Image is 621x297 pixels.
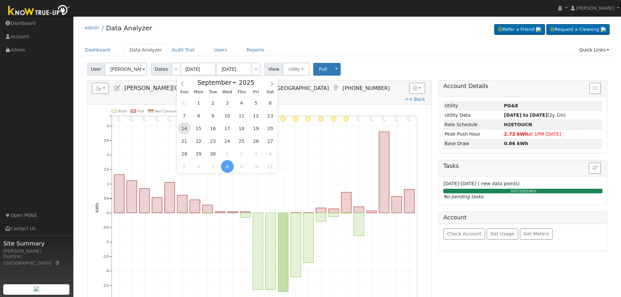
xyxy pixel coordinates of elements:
i: 12AM - Clear [117,116,122,122]
span: [PERSON_NAME][GEOGRAPHIC_DATA] [124,85,232,91]
i: 8PM - Clear [369,116,374,122]
a: Map [332,85,339,91]
span: September 11, 2025 [235,109,248,122]
h5: Tasks [443,163,602,170]
rect: onclick="" [127,181,137,213]
span: October 7, 2025 [207,160,219,173]
span: October 3, 2025 [250,147,262,160]
span: September 23, 2025 [207,135,219,147]
rect: onclick="" [278,213,288,292]
button: Pull [313,63,333,76]
rect: onclick="" [291,213,301,277]
text: -1.5 [103,255,109,258]
span: September 13, 2025 [264,109,276,122]
span: September 17, 2025 [221,122,234,135]
td: Peak Push Hour [443,129,503,139]
div: [PERSON_NAME] [3,248,70,255]
i: 5PM - Clear [331,116,336,122]
button: Check Account [443,229,485,240]
img: Know True-Up [5,4,73,18]
rect: onclick="" [354,207,364,213]
i: 9PM - Clear [382,116,386,122]
rect: onclick="" [253,213,263,290]
span: Get Meters [524,231,549,236]
strong: ID: 17375235, authorized: 10/06/25 [504,103,518,108]
i: 4AM - Clear [167,116,172,122]
button: Get Usage [487,229,518,240]
span: User [87,63,105,76]
rect: onclick="" [392,196,402,213]
span: September 7, 2025 [178,109,191,122]
span: October 4, 2025 [264,147,276,160]
span: September 12, 2025 [250,109,262,122]
span: September 26, 2025 [250,135,262,147]
img: retrieve [536,27,541,32]
text: -2.5 [103,284,109,287]
strong: 2.72 kWh [504,131,528,137]
td: Utility Data [443,111,503,120]
rect: onclick="" [190,200,200,213]
i: 7PM - Clear [357,116,361,122]
rect: onclick="" [139,188,149,213]
span: October 10, 2025 [250,160,262,173]
a: Request a Cleaning [546,24,610,35]
rect: onclick="" [354,213,364,236]
a: Quick Links [574,44,614,56]
a: Data Analyzer [125,44,167,56]
text: -0.5 [103,226,109,229]
text: 2 [107,153,109,157]
span: September 2, 2025 [207,97,219,109]
i: 4PM - Clear [318,116,324,122]
i: 3PM - Clear [305,116,311,122]
span: September 29, 2025 [192,147,205,160]
text: -1 [106,240,109,244]
a: Reports [242,44,269,56]
text: Pull [137,109,144,113]
text: 1.5 [104,168,109,171]
rect: onclick="" [316,208,326,213]
span: October 11, 2025 [264,160,276,173]
i: 3AM - Clear [155,116,159,122]
strong: [DATE] to [DATE] [504,112,547,118]
span: Fri [249,90,263,94]
a: Data Analyzer [106,24,152,32]
div: SUCCESS [442,189,605,194]
h5: Account [443,214,466,221]
span: September 4, 2025 [235,97,248,109]
button: Issue History [589,83,601,94]
span: September 30, 2025 [207,147,219,160]
span: Wed [220,90,234,94]
span: September 14, 2025 [178,122,191,135]
strong: P [504,122,532,127]
button: Get Meters [520,229,553,240]
a: < [171,63,181,76]
i: 2PM - Clear [293,116,299,122]
span: Check Account [447,231,481,236]
button: Refresh [589,163,601,174]
span: Site Summary [3,239,70,248]
span: September 25, 2025 [235,135,248,147]
span: August 31, 2025 [178,97,191,109]
rect: onclick="" [366,211,377,213]
rect: onclick="" [177,195,187,213]
span: Sun [177,90,191,94]
i: 2AM - Clear [142,116,147,122]
rect: onclick="" [202,205,213,213]
a: Edit User (28900) [114,85,121,91]
a: Audit Trail [167,44,200,56]
i: 11PM - Clear [407,116,412,122]
text: -2 [106,269,109,273]
rect: onclick="" [329,209,339,213]
i: 6PM - Clear [343,116,349,122]
rect: onclick="" [228,212,238,213]
span: October 2, 2025 [235,147,248,160]
span: [PHONE_NUMBER] [343,85,390,91]
rect: onclick="" [265,213,275,290]
span: (2y 1m) [504,112,566,118]
rect: onclick="" [316,213,326,221]
span: October 6, 2025 [192,160,205,173]
span: September 24, 2025 [221,135,234,147]
h5: Account Details [443,83,602,90]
